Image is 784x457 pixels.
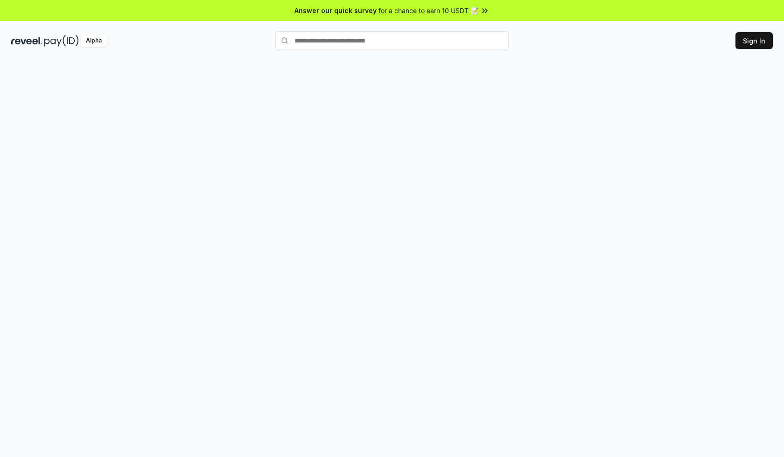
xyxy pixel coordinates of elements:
[44,35,79,47] img: pay_id
[11,35,42,47] img: reveel_dark
[735,32,773,49] button: Sign In
[81,35,107,47] div: Alpha
[378,6,478,15] span: for a chance to earn 10 USDT 📝
[294,6,377,15] span: Answer our quick survey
